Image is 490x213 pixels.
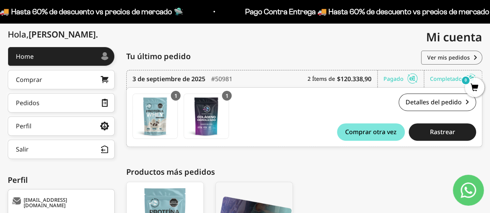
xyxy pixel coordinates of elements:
[461,76,470,85] mark: 0
[426,29,482,45] span: Mi cuenta
[16,100,40,106] div: Pedidos
[8,93,115,112] a: Pedidos
[132,94,178,139] a: Proteína Whey - Cookies & Cream - Cookies & Cream / 1 libra (460g)
[184,94,229,139] a: Colágeno Hidrolizado
[12,197,108,208] div: [EMAIL_ADDRESS][DOMAIN_NAME]
[126,166,482,178] div: Productos más pedidos
[337,74,371,83] b: $120.338,90
[222,91,232,101] div: 1
[16,123,31,129] div: Perfil
[8,116,115,136] a: Perfil
[430,129,455,135] span: Rastrear
[96,28,98,40] span: .
[430,70,476,87] div: Completado
[421,51,482,65] a: Ver mis pedidos
[8,140,115,159] button: Salir
[399,94,476,111] a: Detalles del pedido
[29,28,98,40] span: [PERSON_NAME]
[308,70,378,87] div: 2 Ítems de
[132,74,205,83] time: 3 de septiembre de 2025
[16,77,42,83] div: Comprar
[345,129,397,135] span: Comprar otra vez
[383,70,424,87] div: Pagado
[8,29,98,39] div: Hola,
[211,70,232,87] div: #50981
[171,91,181,101] div: 1
[126,51,191,62] span: Tu último pedido
[8,174,115,186] div: Perfil
[465,84,484,92] a: 0
[337,123,404,141] button: Comprar otra vez
[16,146,29,152] div: Salir
[8,47,115,66] a: Home
[409,123,476,141] button: Rastrear
[133,94,177,138] img: Translation missing: es.Proteína Whey - Cookies & Cream - Cookies & Cream / 1 libra (460g)
[8,70,115,89] a: Comprar
[184,94,229,138] img: Translation missing: es.Colágeno Hidrolizado
[16,53,34,60] div: Home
